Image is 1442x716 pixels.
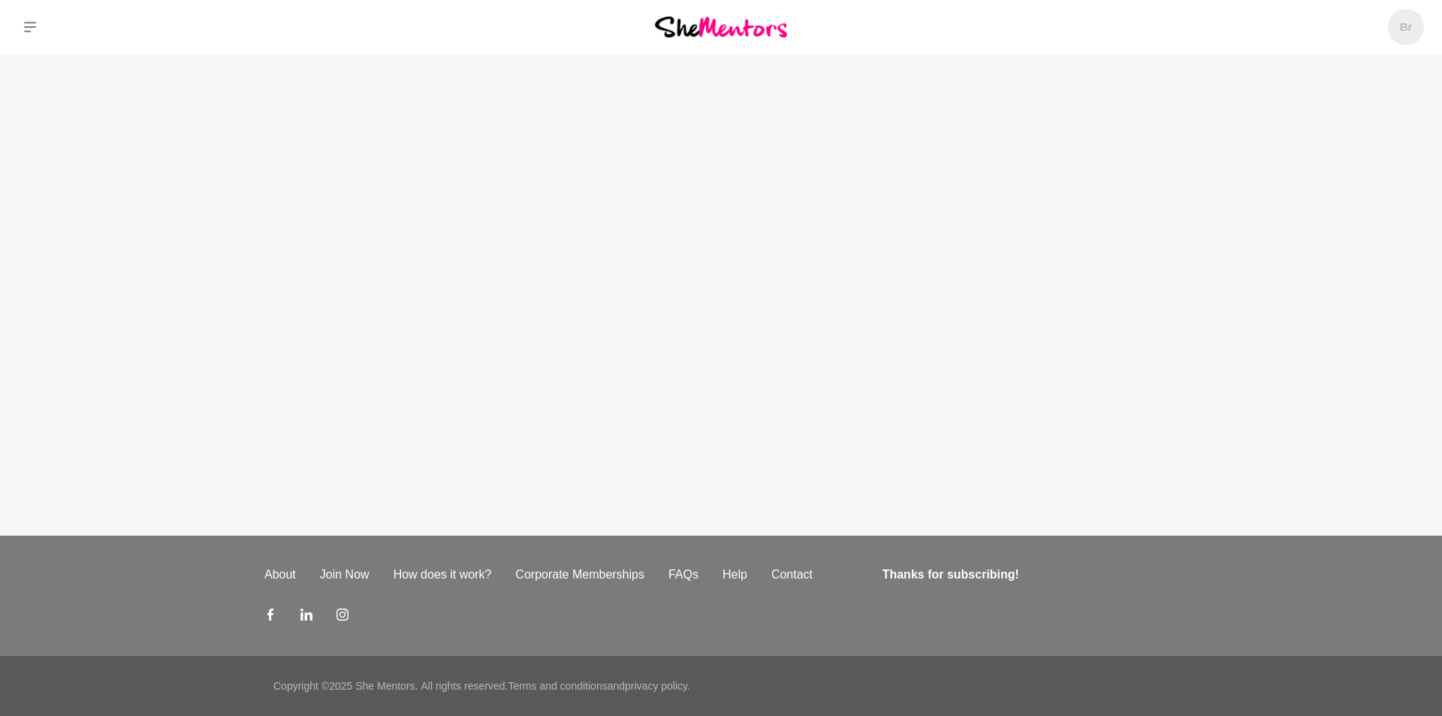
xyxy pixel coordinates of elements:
[508,680,607,692] a: Terms and conditions
[882,566,1169,584] h4: Thanks for subscribing!
[625,680,687,692] a: privacy policy
[655,17,787,37] img: She Mentors Logo
[1400,20,1413,35] h5: Br
[759,566,825,584] a: Contact
[264,608,276,626] a: Facebook
[710,566,759,584] a: Help
[336,608,348,626] a: Instagram
[421,678,689,694] p: All rights reserved. and .
[503,566,656,584] a: Corporate Memberships
[382,566,504,584] a: How does it work?
[273,678,418,694] p: Copyright © 2025 She Mentors .
[1388,9,1424,45] a: Br
[656,566,710,584] a: FAQs
[308,566,382,584] a: Join Now
[252,566,308,584] a: About
[300,608,312,626] a: LinkedIn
